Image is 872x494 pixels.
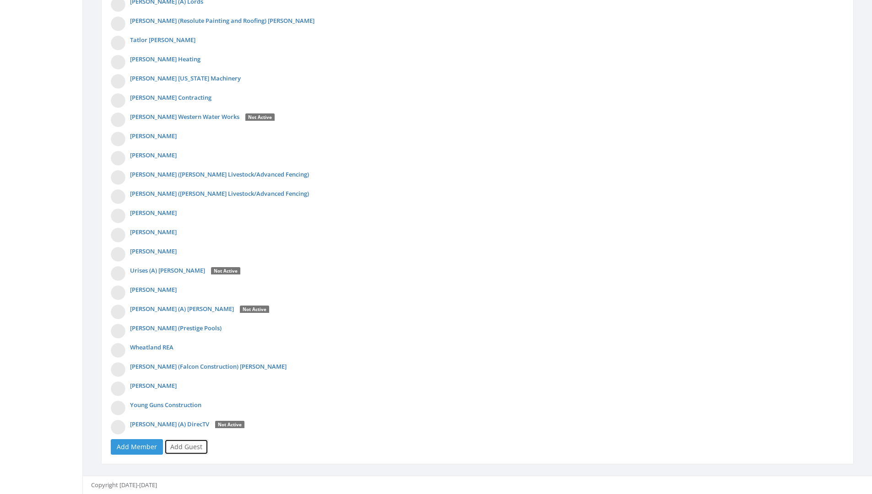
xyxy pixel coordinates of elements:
[130,401,201,409] a: Young Guns Construction
[130,228,177,236] a: [PERSON_NAME]
[111,93,125,108] img: Photo
[130,151,177,159] a: [PERSON_NAME]
[130,189,309,198] a: [PERSON_NAME] ([PERSON_NAME] Livestock/Advanced Fencing)
[111,247,125,262] img: Photo
[111,420,125,435] img: Photo
[245,113,275,122] div: Not Active
[83,476,872,494] footer: Copyright [DATE]-[DATE]
[111,74,125,89] img: Photo
[111,170,125,185] img: Photo
[111,132,125,146] img: Photo
[130,16,314,25] a: [PERSON_NAME] (Resolute Painting and Roofing) [PERSON_NAME]
[130,93,211,102] a: [PERSON_NAME] Contracting
[215,421,244,429] div: Not Active
[111,362,125,377] img: Photo
[111,266,125,281] img: Photo
[111,151,125,166] img: Photo
[130,266,205,274] a: Urises (A) [PERSON_NAME]
[111,55,125,70] img: Photo
[130,324,222,332] a: [PERSON_NAME] (Prestige Pools)
[130,170,309,178] a: [PERSON_NAME] ([PERSON_NAME] Livestock/Advanced Fencing)
[130,420,209,428] a: [PERSON_NAME] (A) DirecTV
[130,132,177,140] a: [PERSON_NAME]
[111,343,125,358] img: Photo
[130,55,200,63] a: [PERSON_NAME] Heating
[130,362,287,370] a: [PERSON_NAME] (Falcon Construction) [PERSON_NAME]
[111,305,125,319] img: Photo
[130,36,195,44] a: Tatlor [PERSON_NAME]
[130,285,177,294] a: [PERSON_NAME]
[130,113,239,121] a: [PERSON_NAME] Western Water Works
[111,285,125,300] img: Photo
[164,439,208,455] a: Add Guest
[211,267,240,275] div: Not Active
[130,343,173,351] a: Wheatland REA
[111,36,125,50] img: Photo
[240,306,269,314] div: Not Active
[130,381,177,390] a: [PERSON_NAME]
[130,74,241,82] a: [PERSON_NAME] [US_STATE] Machinery
[111,209,125,223] img: Photo
[130,247,177,255] a: [PERSON_NAME]
[111,439,163,455] a: Add Member
[111,228,125,242] img: Photo
[111,189,125,204] img: Photo
[111,401,125,415] img: Photo
[130,305,234,313] a: [PERSON_NAME] (A) [PERSON_NAME]
[111,16,125,31] img: Photo
[111,113,125,127] img: Photo
[111,381,125,396] img: Photo
[111,324,125,338] img: Photo
[130,209,177,217] a: [PERSON_NAME]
